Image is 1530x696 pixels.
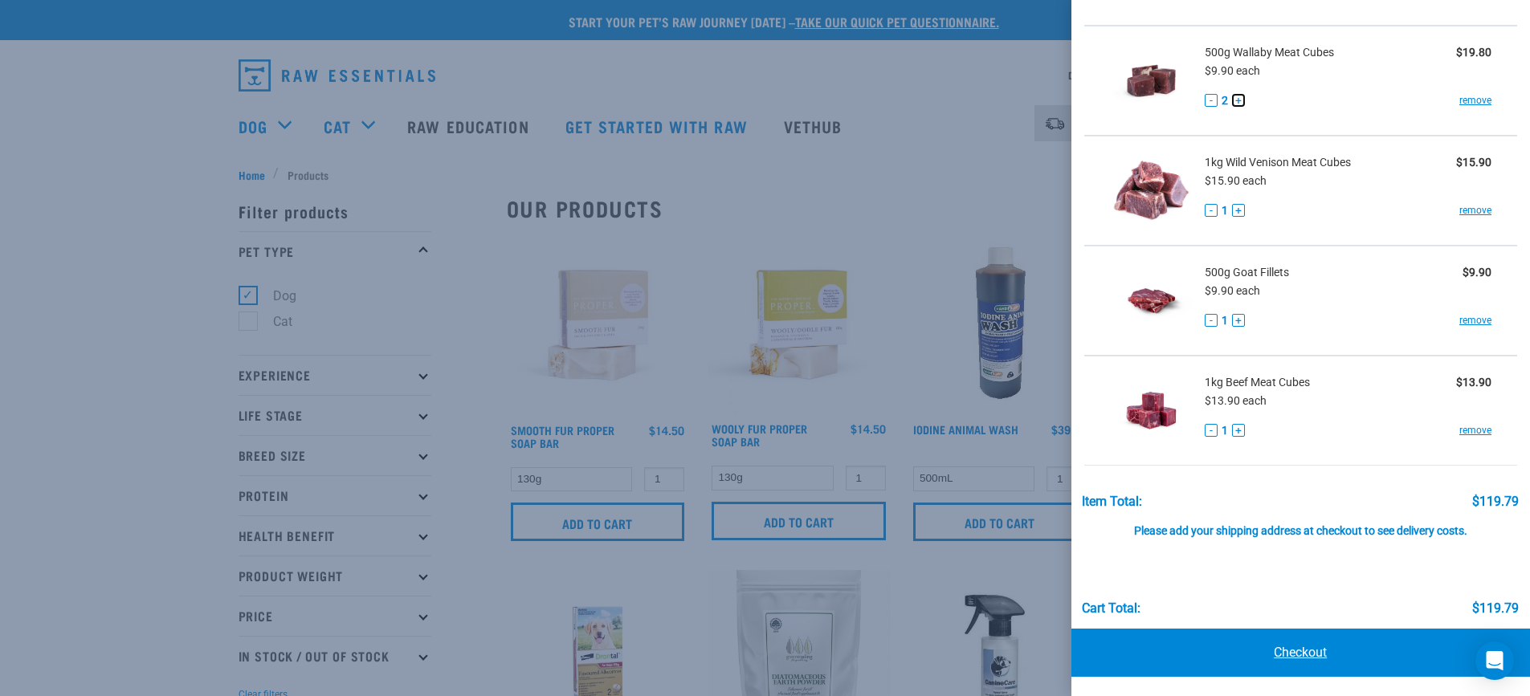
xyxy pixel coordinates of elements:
span: 1 [1222,422,1228,439]
button: - [1205,424,1218,437]
span: 1kg Beef Meat Cubes [1205,374,1310,391]
span: $13.90 each [1205,394,1267,407]
span: 1 [1222,202,1228,219]
button: - [1205,204,1218,217]
strong: $9.90 [1463,266,1491,279]
span: 1 [1222,312,1228,329]
span: 1kg Wild Venison Meat Cubes [1205,154,1351,171]
button: - [1205,314,1218,327]
img: Beef Meat Cubes [1110,369,1193,452]
div: Item Total: [1082,495,1142,509]
button: + [1232,204,1245,217]
img: Goat Fillets [1110,259,1193,342]
div: $119.79 [1472,601,1519,616]
strong: $13.90 [1456,376,1491,389]
div: Please add your shipping address at checkout to see delivery costs. [1082,509,1519,538]
span: 500g Wallaby Meat Cubes [1205,44,1334,61]
div: Open Intercom Messenger [1475,641,1514,680]
div: $119.79 [1472,495,1519,509]
span: 500g Goat Fillets [1205,264,1289,281]
a: remove [1459,313,1491,328]
button: + [1232,314,1245,327]
a: remove [1459,93,1491,108]
img: Wallaby Meat Cubes [1110,39,1193,122]
span: $9.90 each [1205,64,1260,77]
span: $15.90 each [1205,174,1267,187]
img: Wild Venison Meat Cubes [1110,149,1193,232]
strong: $15.90 [1456,156,1491,169]
span: 2 [1222,92,1228,109]
span: $9.90 each [1205,284,1260,297]
button: + [1232,424,1245,437]
strong: $19.80 [1456,46,1491,59]
a: remove [1459,203,1491,218]
a: remove [1459,423,1491,438]
button: + [1232,94,1245,107]
button: - [1205,94,1218,107]
div: Cart total: [1082,601,1140,616]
